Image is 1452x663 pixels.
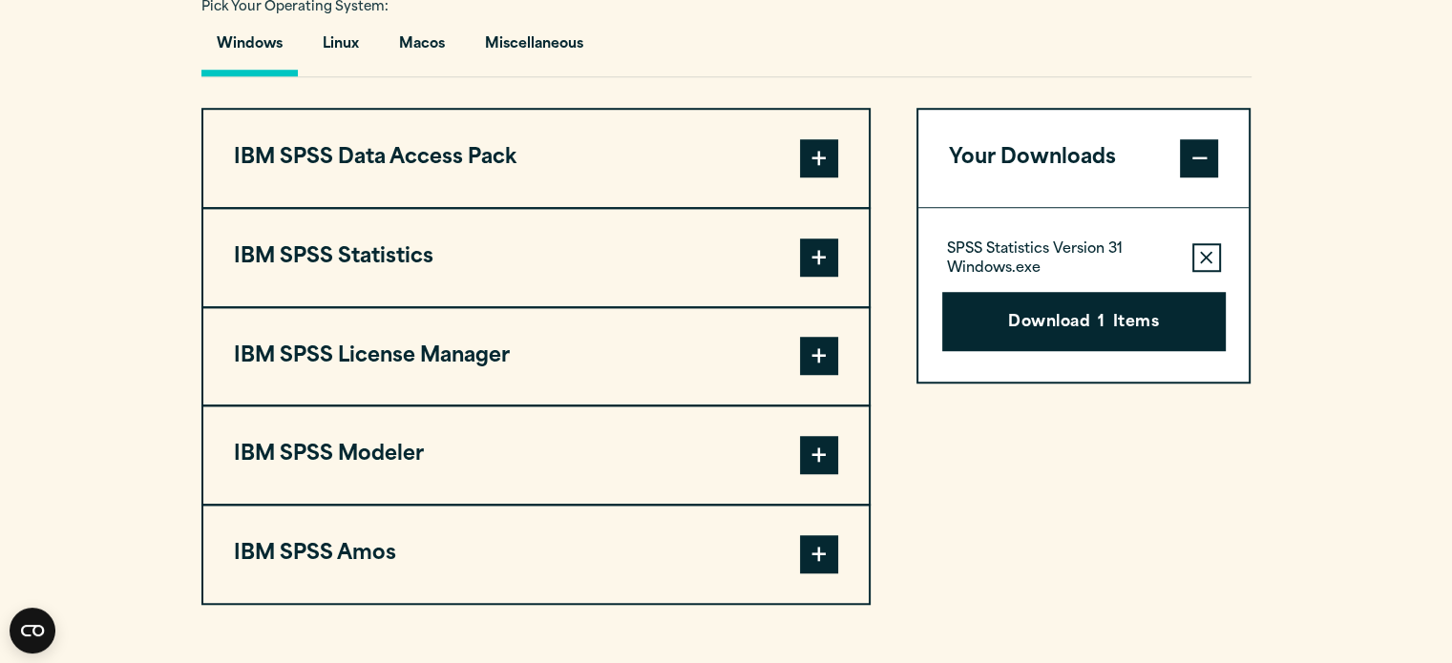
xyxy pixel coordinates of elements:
button: Download1Items [942,292,1226,351]
span: 1 [1098,311,1105,336]
button: Linux [307,22,374,76]
button: IBM SPSS Modeler [203,406,869,504]
button: Miscellaneous [470,22,599,76]
div: Your Downloads [918,207,1250,382]
button: IBM SPSS Amos [203,506,869,603]
button: Open CMP widget [10,608,55,653]
p: SPSS Statistics Version 31 Windows.exe [947,240,1177,279]
button: Your Downloads [918,110,1250,207]
button: Macos [384,22,460,76]
button: IBM SPSS Statistics [203,209,869,306]
button: IBM SPSS License Manager [203,308,869,405]
span: Pick Your Operating System: [201,1,389,13]
button: Windows [201,22,298,76]
button: IBM SPSS Data Access Pack [203,110,869,207]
